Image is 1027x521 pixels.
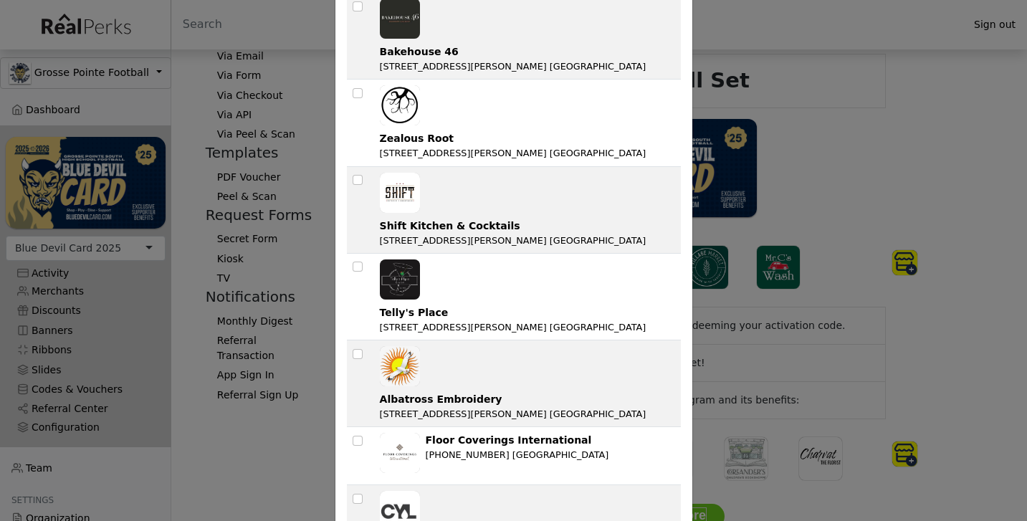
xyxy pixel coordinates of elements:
div: Bakehouse 46 [380,44,646,59]
img: 9Oqh2gTCfnPsPy36fQQ17GI6f6YCP7rBa4778O0Q.jpg [380,259,420,300]
div: Zealous Root [380,131,646,146]
a: Albatross Embroidery [STREET_ADDRESS][PERSON_NAME] [GEOGRAPHIC_DATA] [380,346,675,421]
img: y9myRDWFk3Trh2oskp33SzQrDpG210x8IXJha352.jpg [380,346,420,386]
a: Shift Kitchen & Cocktails [STREET_ADDRESS][PERSON_NAME] [GEOGRAPHIC_DATA] [380,173,675,247]
a: Zealous Root [STREET_ADDRESS][PERSON_NAME] [GEOGRAPHIC_DATA] [380,85,675,160]
img: 7iF5cwFLAZVNM8MGlAL6ZLcJB30f9kyTNgUG2EAQ.jpg [380,173,420,213]
div: Telly's Place [380,305,646,320]
a: Floor Coverings International [PHONE_NUMBER] [GEOGRAPHIC_DATA] [380,433,675,479]
div: Albatross Embroidery [380,392,646,407]
img: lCcjtYvH4BaOKQSPOoSkJclAIsAATIAKvG1sYaph.png [380,433,420,473]
div: [STREET_ADDRESS][PERSON_NAME] [GEOGRAPHIC_DATA] [380,146,646,160]
img: cJ5Pqsh0r5zd4jV6vgyjVR0xtg3FYwh4Q2Y112CY.jpg [380,85,420,125]
div: [STREET_ADDRESS][PERSON_NAME] [GEOGRAPHIC_DATA] [380,320,646,334]
div: [STREET_ADDRESS][PERSON_NAME] [GEOGRAPHIC_DATA] [380,407,646,421]
div: Shift Kitchen & Cocktails [380,219,646,234]
div: [STREET_ADDRESS][PERSON_NAME] [GEOGRAPHIC_DATA] [380,234,646,247]
div: [STREET_ADDRESS][PERSON_NAME] [GEOGRAPHIC_DATA] [380,59,646,73]
div: [PHONE_NUMBER] [GEOGRAPHIC_DATA] [426,448,609,462]
div: Floor Coverings International [426,433,609,448]
a: Telly's Place [STREET_ADDRESS][PERSON_NAME] [GEOGRAPHIC_DATA] [380,259,675,334]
